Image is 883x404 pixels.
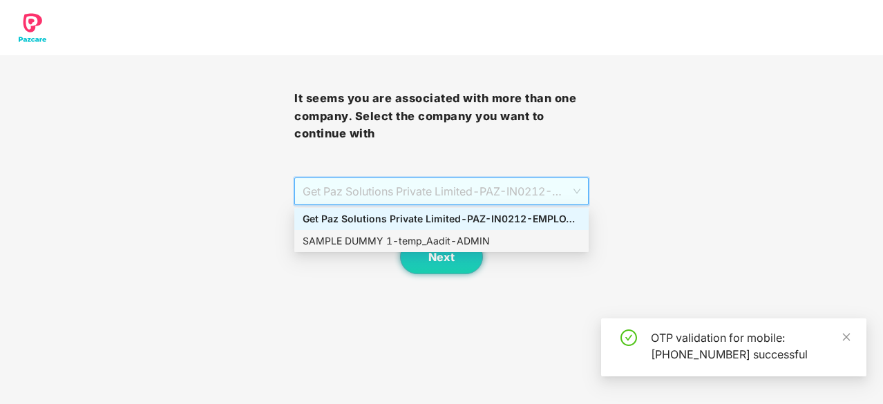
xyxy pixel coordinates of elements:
[303,211,580,227] div: Get Paz Solutions Private Limited - PAZ-IN0212 - EMPLOYEE
[620,329,637,346] span: check-circle
[400,240,483,274] button: Next
[303,233,580,249] div: SAMPLE DUMMY 1 - temp_Aadit - ADMIN
[842,332,851,342] span: close
[651,329,850,363] div: OTP validation for mobile: [PHONE_NUMBER] successful
[294,90,589,143] h3: It seems you are associated with more than one company. Select the company you want to continue with
[428,251,455,264] span: Next
[303,178,580,204] span: Get Paz Solutions Private Limited - PAZ-IN0212 - EMPLOYEE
